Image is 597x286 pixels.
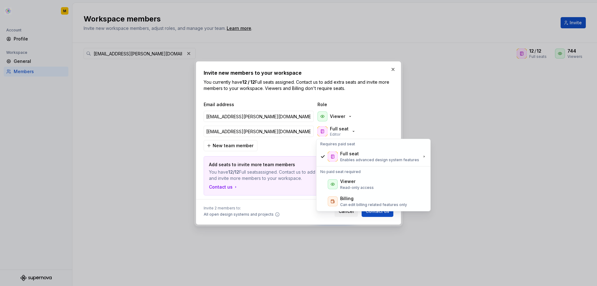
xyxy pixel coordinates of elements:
div: Viewer [340,178,355,185]
div: No paid seat required [318,168,429,176]
div: Full seat [340,151,359,157]
span: Email address [204,101,315,108]
span: Role [317,101,380,108]
p: You have Full seats assigned. Contact us to add extra seats and invite more members to your works... [209,169,345,181]
span: New team member [213,143,253,149]
strong: 12/12 [228,169,239,175]
button: Viewer [316,110,355,123]
span: All open design systems and projects [204,212,274,217]
p: Full seat [330,126,349,132]
button: Cancel [335,206,358,217]
button: New team member [204,140,257,151]
div: Billing [340,195,354,202]
p: Can edit billing related features only [340,202,407,207]
span: Cancel [339,208,354,214]
button: Contact us [362,206,393,217]
p: Add seats to invite more team members [209,162,345,168]
p: Editor [330,132,340,137]
b: 12 / 12 [242,79,255,85]
button: Contact us [209,184,238,190]
h2: Invite new members to your workspace [204,69,393,77]
span: Invite 2 members to: [204,206,280,211]
p: Read-only access [340,185,374,190]
p: Enables advanced design system features [340,157,419,162]
p: You currently have Full seats assigned. Contact us to add extra seats and invite more members to ... [204,79,393,91]
span: Contact us [366,208,389,214]
div: Requires paid seat [318,140,429,148]
button: Full seatEditor [316,125,359,138]
p: Viewer [330,113,345,120]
